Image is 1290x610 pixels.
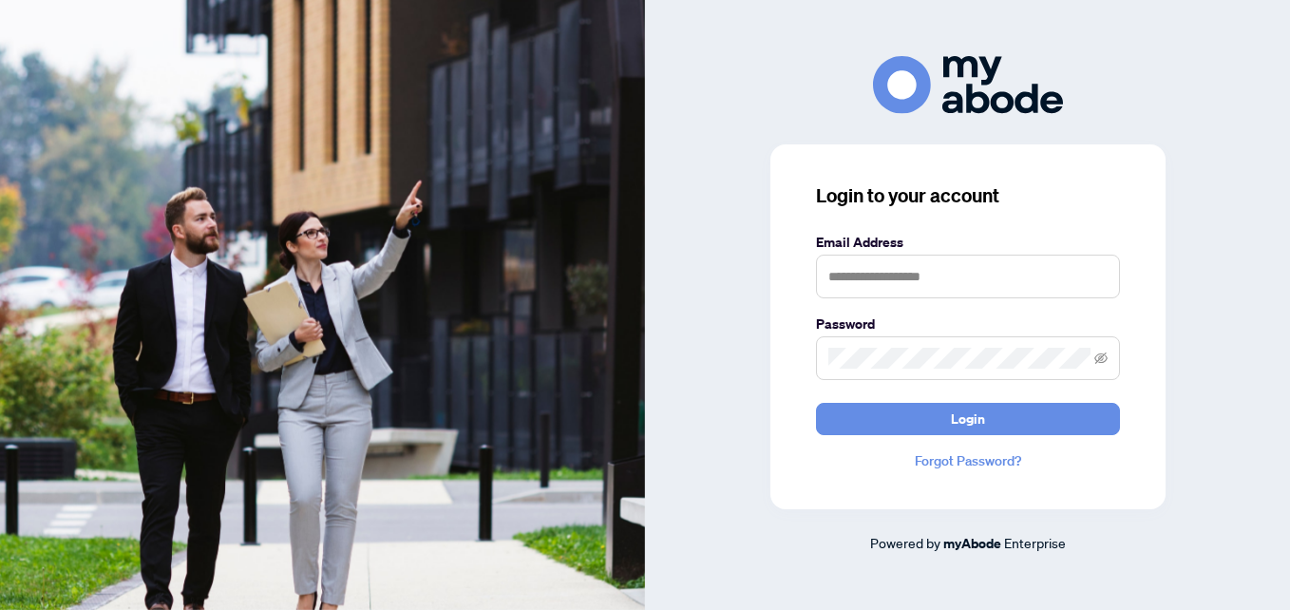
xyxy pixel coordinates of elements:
label: Email Address [816,232,1120,253]
h3: Login to your account [816,182,1120,209]
span: Powered by [870,534,940,551]
span: eye-invisible [1094,352,1108,365]
span: Login [951,404,985,434]
img: ma-logo [873,56,1063,114]
button: Login [816,403,1120,435]
span: Enterprise [1004,534,1066,551]
a: Forgot Password? [816,450,1120,471]
label: Password [816,314,1120,334]
a: myAbode [943,533,1001,554]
